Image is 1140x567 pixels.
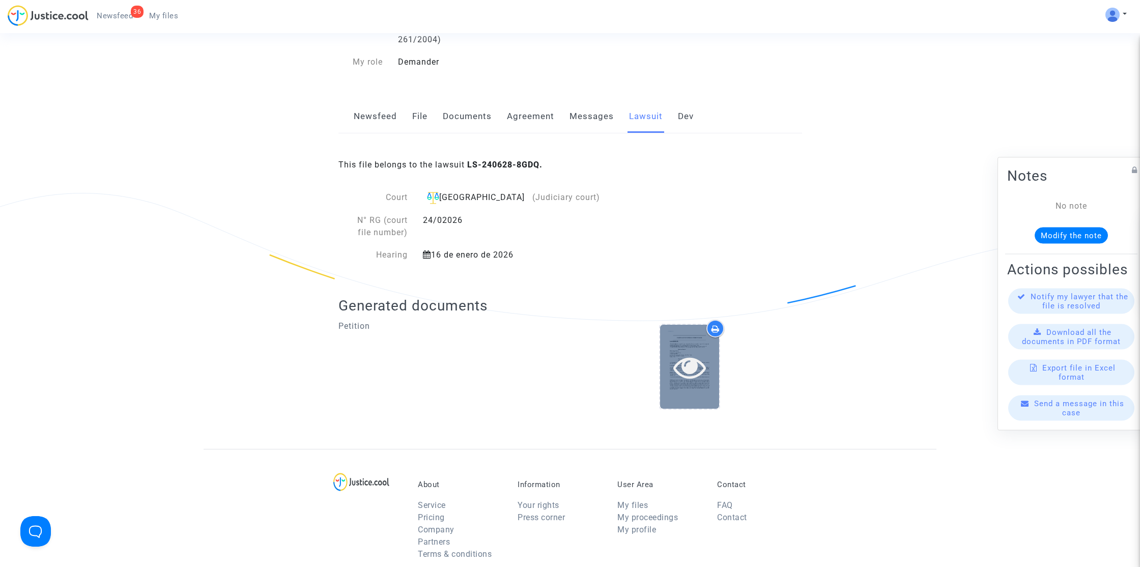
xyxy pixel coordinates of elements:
[717,480,802,489] p: Contact
[338,214,416,239] div: N° RG (court file number)
[427,192,439,204] img: icon-faciliter-sm.svg
[390,21,570,46] div: Cancelled flight (Regulation EC 261/2004)
[20,516,51,547] iframe: Help Scout Beacon - Open
[131,6,144,18] div: 36
[617,500,648,510] a: My files
[97,11,133,20] span: Newsfeed
[1042,363,1116,382] span: Export file in Excel format
[518,500,559,510] a: Your rights
[518,513,565,522] a: Press corner
[1035,228,1108,244] button: Modify the note
[678,100,694,133] a: Dev
[617,513,678,522] a: My proceedings
[412,100,427,133] a: File
[418,480,502,489] p: About
[423,191,614,204] div: [GEOGRAPHIC_DATA]
[629,100,663,133] a: Lawsuit
[507,100,554,133] a: Agreement
[569,100,614,133] a: Messages
[1007,167,1135,185] h2: Notes
[331,21,391,46] div: Category
[617,480,702,489] p: User Area
[338,297,802,315] h2: Generated documents
[1031,292,1128,310] span: Notify my lawyer that the file is resolved
[1022,200,1120,212] div: No note
[717,500,733,510] a: FAQ
[467,160,543,169] b: LS-240628-8GDQ.
[338,320,563,332] p: Petition
[338,249,416,261] div: Hearing
[333,473,390,491] img: logo-lg.svg
[8,5,89,26] img: jc-logo.svg
[418,513,445,522] a: Pricing
[617,525,656,534] a: My profile
[338,191,416,204] div: Court
[331,56,391,68] div: My role
[418,500,446,510] a: Service
[443,100,492,133] a: Documents
[532,192,600,202] span: (Judiciary court)
[415,249,621,261] div: 16 de enero de 2026
[1105,8,1120,22] img: ALV-UjV5hOg1DK_6VpdGyI3GiCsbYcKFqGYcyigr7taMTixGzq57m2O-mEoJuuWBlO_HCk8JQ1zztKhP13phCubDFpGEbboIp...
[518,480,602,489] p: Information
[390,56,570,68] div: Demander
[415,214,621,239] div: 24/02026
[354,100,397,133] a: Newsfeed
[338,160,543,169] span: This file belongs to the lawsuit
[1022,328,1121,346] span: Download all the documents in PDF format
[1007,261,1135,278] h2: Actions possibles
[418,525,454,534] a: Company
[1034,399,1124,417] span: Send a message in this case
[418,537,450,547] a: Partners
[141,8,186,23] a: My files
[418,549,492,559] a: Terms & conditions
[717,513,747,522] a: Contact
[89,8,141,23] a: 36Newsfeed
[149,11,178,20] span: My files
